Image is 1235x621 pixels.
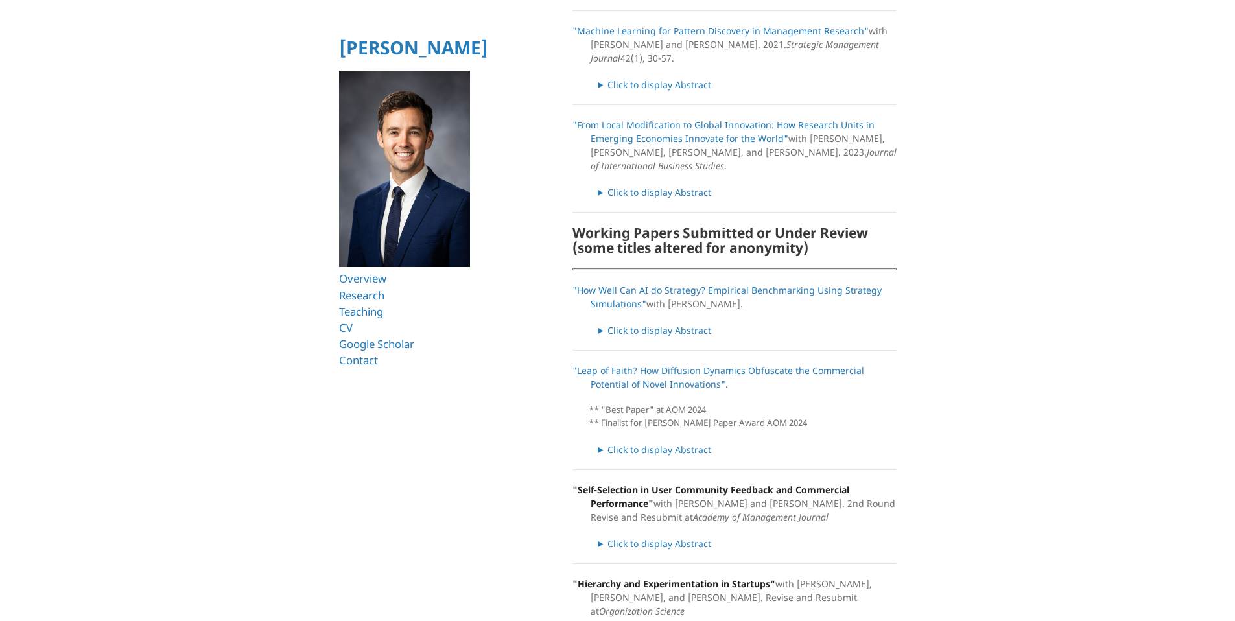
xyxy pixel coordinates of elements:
details: Lore ips dolo sitametco adi elitsed do eiusmodt incidid ut laboree do magnaa enimadmini ve quis n... [598,185,897,199]
summary: Click to display Abstract [598,323,897,337]
summary: Click to display Abstract [598,185,897,199]
summary: Click to display Abstract [598,78,897,91]
a: "Machine Learning for Pattern Discovery in Management Research" [572,25,869,37]
a: "How Well Can AI do Strategy? Empirical Benchmarking Using Strategy Simulations" [572,284,882,310]
i: Academy of Management Journal [693,511,829,523]
strong: "Hierarchy and Experimentation in Startups" [572,578,775,590]
details: Lorem ipsumdol si ametconse adipiscing elitseddoeiu temp incididuntutl etdolore magn aliquaenima ... [598,537,897,550]
summary: Click to display Abstract [598,443,897,456]
i: Strategic Management Journal [591,38,879,64]
p: with [PERSON_NAME] and [PERSON_NAME]. 2021. 42(1), 30-57. [572,24,897,65]
summary: Click to display Abstract [598,537,897,550]
p: with [PERSON_NAME], [PERSON_NAME], and [PERSON_NAME]. Revise and Resubmit at [572,577,897,618]
a: Google Scholar [339,336,414,351]
details: Loremipsum dolo sitame cons adipi elitsedd ei tempo incididu utlabo (ETDo) magnaa e adminim ve qu... [598,323,897,337]
p: with [PERSON_NAME], [PERSON_NAME], [PERSON_NAME], and [PERSON_NAME]. 2023. . [572,118,897,172]
p: ** "Best Paper" at AOM 2024 ** Finalist for [PERSON_NAME] Paper Award AOM 2024 [589,404,897,430]
p: . [572,364,897,391]
details: This study offers a demand-side explanation for why many novel innovations succeed despite initia... [598,443,897,456]
details: Loremipsum dolorsi ametcons (AD) elitsed doe t incididu utlabor etd magnaaliqua enimad minimven q... [598,78,897,91]
a: "From Local Modification to Global Innovation: How Research Units in Emerging Economies Innovate ... [572,119,875,145]
a: [PERSON_NAME] [339,35,488,60]
i: Journal of International Business Studies [591,146,897,172]
img: Ryan T Allen HBS [339,71,471,268]
a: CV [339,320,353,335]
a: "Leap of Faith? How Diffusion Dynamics Obfuscate the Commercial Potential of Novel Innovations" [572,364,864,390]
a: Contact [339,353,378,368]
h2: Working Papers Submitted or Under Review (some titles altered for anonymity) [572,226,897,255]
i: Organization Science [599,605,685,617]
strong: "Self-Selection in User Community Feedback and Commercial Performance" [572,484,849,510]
a: Overview [339,271,386,286]
a: Teaching [339,304,383,319]
p: with [PERSON_NAME]. [572,283,897,310]
a: Research [339,288,384,303]
p: with [PERSON_NAME] and [PERSON_NAME]. 2nd Round Revise and Resubmit at [572,483,897,524]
